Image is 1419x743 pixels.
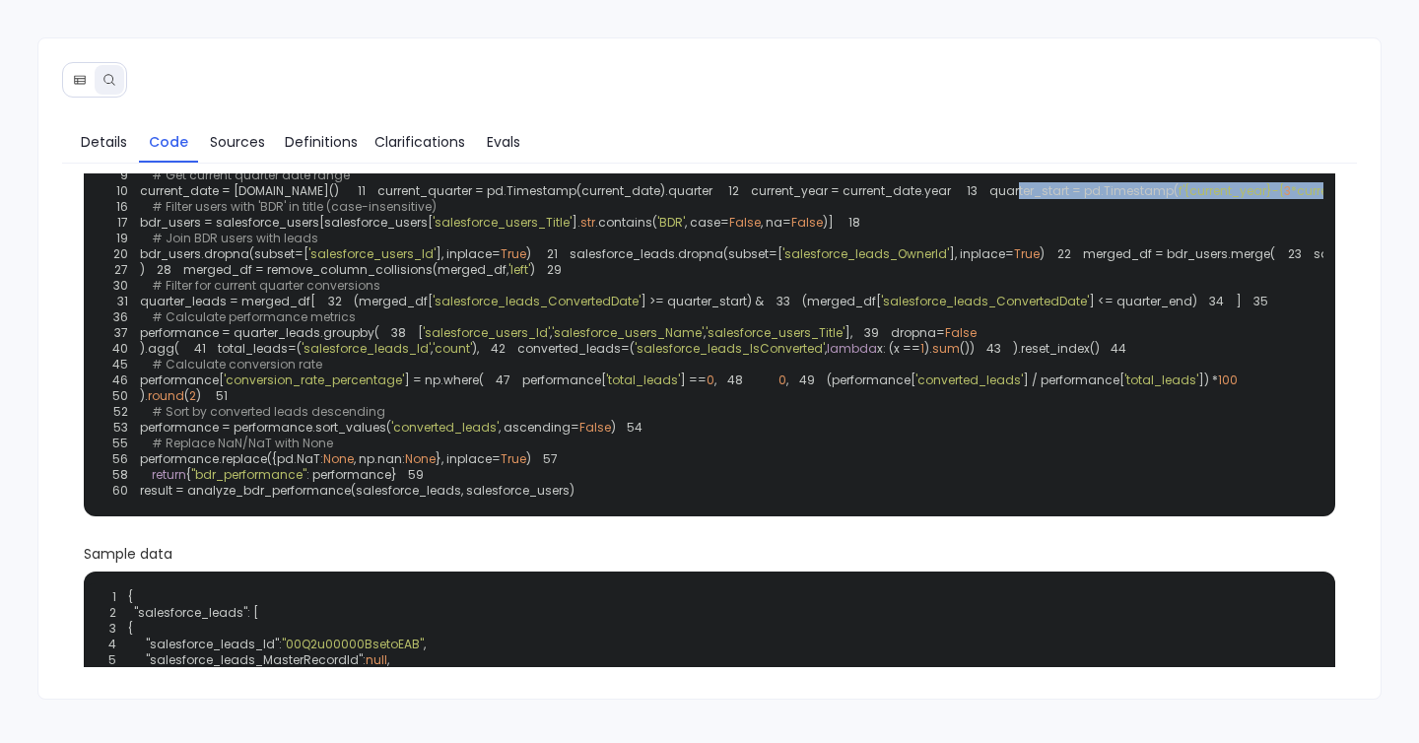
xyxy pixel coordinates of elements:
[218,340,302,357] span: total_leads=(
[152,435,333,451] span: # Replace NaN/NaT with None
[827,340,877,357] span: lambda
[782,245,949,262] span: 'salesforce_leads_OwnerId'
[1218,371,1238,388] span: 100
[90,605,128,621] span: 2
[778,371,786,388] span: 0
[152,230,318,246] span: # Join BDR users with leads
[152,356,322,372] span: # Calculate conversion rate
[140,450,323,467] span: performance.replace({pd.NaT:
[339,183,377,199] span: 11
[189,387,196,404] span: 2
[580,214,595,231] span: str
[657,214,685,231] span: 'BDR'
[845,324,852,341] span: ],
[183,261,508,278] span: merged_df = remove_column_collisions(merged_df,
[570,245,782,262] span: salesforce_leads.dropna(subset=[
[825,340,827,357] span: ,
[101,199,140,215] span: 16
[552,324,704,341] span: 'salesforce_users_Name'
[101,183,140,199] span: 10
[90,621,128,637] span: 3
[148,387,184,404] span: round
[877,340,920,357] span: x: (x ==
[354,293,433,309] span: (merged_df[
[501,450,526,467] span: True
[712,183,751,199] span: 12
[1284,182,1291,199] span: 3
[522,371,606,388] span: performance[
[140,419,391,436] span: performance = performance.sort_values(
[436,450,501,467] span: }, inplace=
[128,589,133,605] span: {
[572,214,580,231] span: ].
[989,182,1179,199] span: quarter_start = pd.Timestamp(
[1023,371,1124,388] span: ] / performance[
[1045,246,1083,262] span: 22
[915,371,1023,388] span: 'converted_leads'
[354,450,405,467] span: , np.nan:
[827,371,915,388] span: (performance[
[891,324,945,341] span: dropna=
[179,341,218,357] span: 41
[152,403,385,420] span: # Sort by converted leads descending
[704,324,706,341] span: ,
[433,340,472,357] span: 'count'
[1040,245,1045,262] span: )
[101,420,140,436] span: 53
[101,451,140,467] span: 56
[101,388,140,404] span: 50
[550,324,552,341] span: ,
[152,308,356,325] span: # Calculate performance metrics
[101,404,140,420] span: 52
[404,371,484,388] span: ] = np.where(
[140,371,224,388] span: performance[
[391,419,499,436] span: 'converted_leads'
[1014,245,1040,262] span: True
[535,262,574,278] span: 29
[791,214,823,231] span: False
[1242,294,1280,309] span: 35
[90,589,128,605] span: 1
[834,215,872,231] span: 18
[531,451,570,467] span: 57
[1089,293,1197,309] span: ] <= quarter_end)
[363,652,366,668] span: :
[1279,182,1284,199] span: {
[247,605,258,621] span: : [
[526,450,531,467] span: )
[606,371,680,388] span: 'total_leads'
[635,340,825,357] span: 'salesforce_leads_IsConverted'
[1124,371,1198,388] span: 'total_leads'
[501,245,526,262] span: True
[387,652,389,668] span: ,
[788,372,827,388] span: 49
[366,652,387,668] span: null
[186,466,191,483] span: {
[761,214,791,231] span: , na=
[960,340,975,357] span: ())
[1275,246,1314,262] span: 23
[433,293,641,309] span: 'salesforce_leads_ConvertedDate'
[101,246,140,262] span: 20
[379,325,418,341] span: 38
[433,214,572,231] span: 'salesforce_users_Title'
[101,467,140,483] span: 58
[405,450,436,467] span: None
[786,371,788,388] span: ,
[152,167,350,183] span: # Get current quarter date range
[101,436,140,451] span: 55
[716,372,755,388] span: 48
[302,340,431,357] span: 'salesforce_leads_Id'
[641,293,764,309] span: ] >= quarter_start) &
[134,605,247,621] span: "salesforce_leads"
[1100,341,1138,357] span: 44
[81,131,127,153] span: Details
[101,341,140,357] span: 40
[487,131,520,153] span: Evals
[579,419,611,436] span: False
[685,214,729,231] span: , case=
[508,261,530,278] span: 'left'
[184,387,189,404] span: (
[1179,182,1184,199] span: f'
[707,371,714,388] span: 0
